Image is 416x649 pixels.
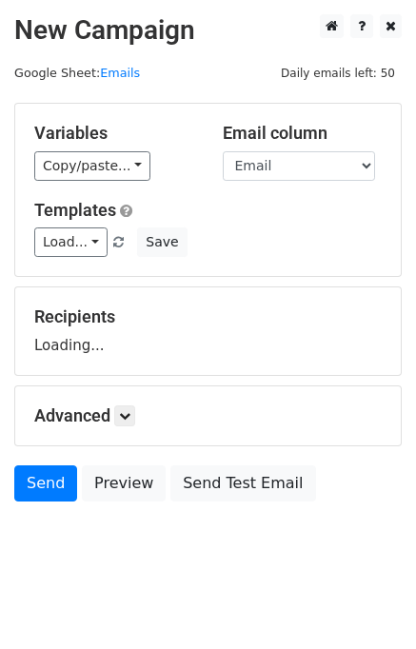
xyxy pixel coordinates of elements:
[82,465,166,501] a: Preview
[34,151,150,181] a: Copy/paste...
[274,66,402,80] a: Daily emails left: 50
[14,465,77,501] a: Send
[34,227,108,257] a: Load...
[100,66,140,80] a: Emails
[274,63,402,84] span: Daily emails left: 50
[34,306,382,327] h5: Recipients
[14,14,402,47] h2: New Campaign
[14,66,140,80] small: Google Sheet:
[34,123,194,144] h5: Variables
[34,405,382,426] h5: Advanced
[137,227,187,257] button: Save
[34,200,116,220] a: Templates
[34,306,382,356] div: Loading...
[223,123,383,144] h5: Email column
[170,465,315,501] a: Send Test Email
